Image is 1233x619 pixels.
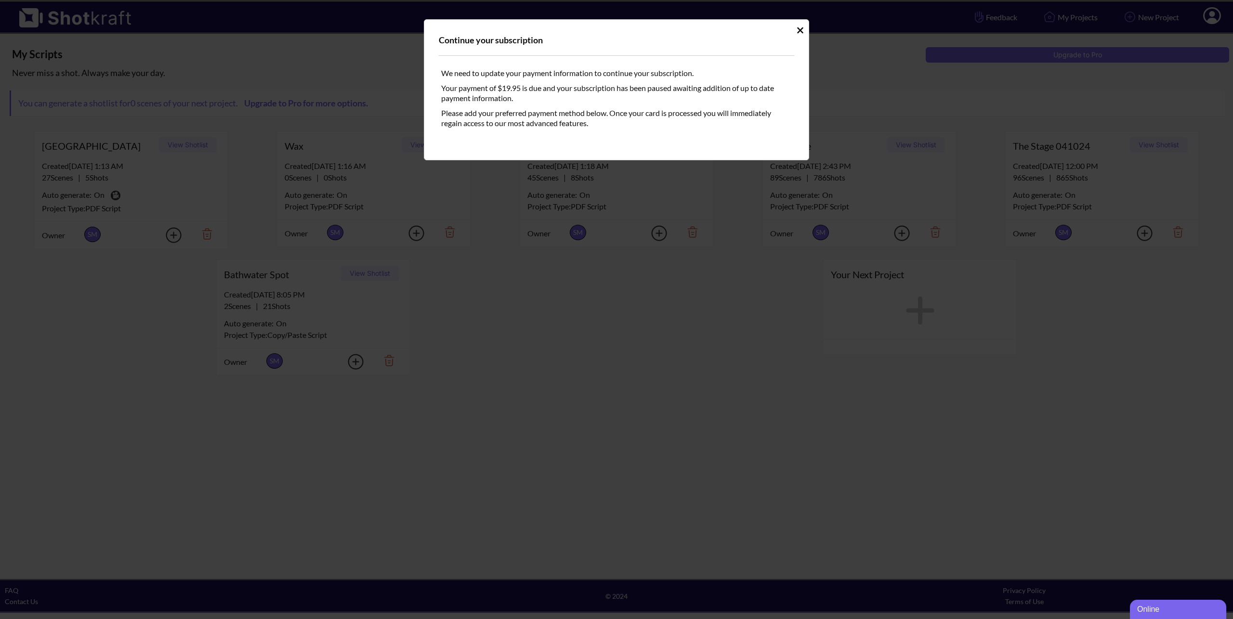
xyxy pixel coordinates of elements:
div: We need to update your payment information to continue your subscription. [439,65,794,80]
div: Idle Modal [424,19,809,160]
div: Your payment of $19.95 is due and your subscription has been paused awaiting addition of up to da... [439,80,794,105]
div: Please add your preferred payment method below. Once your card is processed you will immediately ... [439,105,794,141]
iframe: chat widget [1130,598,1228,619]
div: Continue your subscription [439,34,794,46]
